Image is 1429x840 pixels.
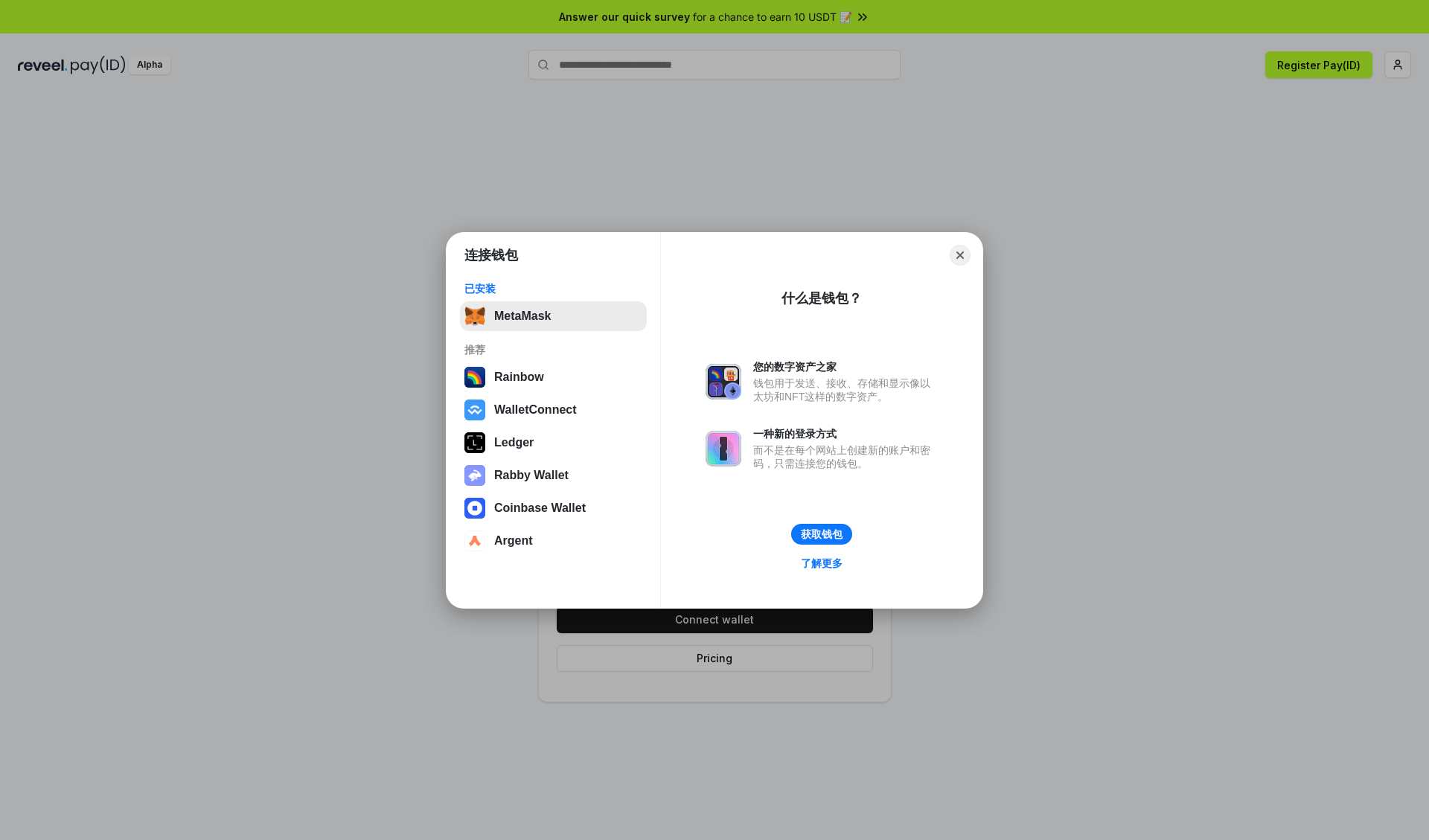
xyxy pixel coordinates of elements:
[464,465,485,486] img: svg+xml,%3Csvg%20xmlns%3D%22http%3A%2F%2Fwww.w3.org%2F2000%2Fsvg%22%20fill%3D%22none%22%20viewBox...
[464,432,485,453] img: svg+xml,%3Csvg%20xmlns%3D%22http%3A%2F%2Fwww.w3.org%2F2000%2Fsvg%22%20width%3D%2228%22%20height%3...
[460,301,647,331] button: MetaMask
[460,526,647,556] button: Argent
[464,400,485,420] img: svg+xml,%3Csvg%20width%3D%2228%22%20height%3D%2228%22%20viewBox%3D%220%200%2028%2028%22%20fill%3D...
[706,364,741,400] img: svg+xml,%3Csvg%20xmlns%3D%22http%3A%2F%2Fwww.w3.org%2F2000%2Fsvg%22%20fill%3D%22none%22%20viewBox...
[464,306,485,327] img: svg+xml,%3Csvg%20fill%3D%22none%22%20height%3D%2233%22%20viewBox%3D%220%200%2035%2033%22%20width%...
[494,469,569,482] div: Rabby Wallet
[950,245,971,266] button: Close
[792,554,851,573] a: 了解更多
[464,246,518,264] h1: 连接钱包
[494,310,551,323] div: MetaMask
[494,534,533,548] div: Argent
[753,427,938,440] div: 一种新的登录方式
[460,362,647,392] button: Rainbow
[801,557,843,570] div: 了解更多
[801,528,843,541] div: 获取钱包
[791,524,852,545] button: 获取钱包
[460,428,647,458] button: Ledger
[494,436,534,449] div: Ledger
[494,403,577,417] div: WalletConnect
[460,461,647,490] button: Rabby Wallet
[460,493,647,523] button: Coinbase Wallet
[460,395,647,425] button: WalletConnect
[781,289,862,307] div: 什么是钱包？
[753,443,938,470] div: 而不是在每个网站上创建新的账户和密码，只需连接您的钱包。
[464,367,485,388] img: svg+xml,%3Csvg%20width%3D%22120%22%20height%3D%22120%22%20viewBox%3D%220%200%20120%20120%22%20fil...
[464,530,485,551] img: svg+xml,%3Csvg%20width%3D%2228%22%20height%3D%2228%22%20viewBox%3D%220%200%2028%2028%22%20fill%3D...
[494,371,544,384] div: Rainbow
[753,376,938,403] div: 钱包用于发送、接收、存储和显示像以太坊和NFT这样的数字资产。
[753,360,938,373] div: 您的数字资产之家
[464,343,642,356] div: 推荐
[464,282,642,295] div: 已安装
[464,498,485,519] img: svg+xml,%3Csvg%20width%3D%2228%22%20height%3D%2228%22%20viewBox%3D%220%200%2028%2028%22%20fill%3D...
[494,501,586,515] div: Coinbase Wallet
[706,431,741,467] img: svg+xml,%3Csvg%20xmlns%3D%22http%3A%2F%2Fwww.w3.org%2F2000%2Fsvg%22%20fill%3D%22none%22%20viewBox...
